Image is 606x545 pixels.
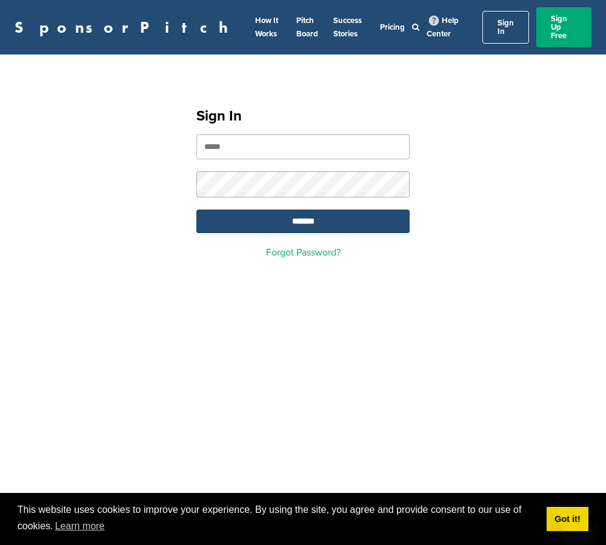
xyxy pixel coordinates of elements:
[547,507,588,531] a: dismiss cookie message
[53,517,107,535] a: learn more about cookies
[196,105,410,127] h1: Sign In
[255,16,278,39] a: How It Works
[18,503,537,535] span: This website uses cookies to improve your experience. By using the site, you agree and provide co...
[482,11,529,44] a: Sign In
[380,22,405,32] a: Pricing
[427,13,459,41] a: Help Center
[558,497,596,535] iframe: Button to launch messaging window
[296,16,318,39] a: Pitch Board
[15,19,236,35] a: SponsorPitch
[536,7,591,47] a: Sign Up Free
[266,246,341,259] a: Forgot Password?
[333,16,362,39] a: Success Stories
